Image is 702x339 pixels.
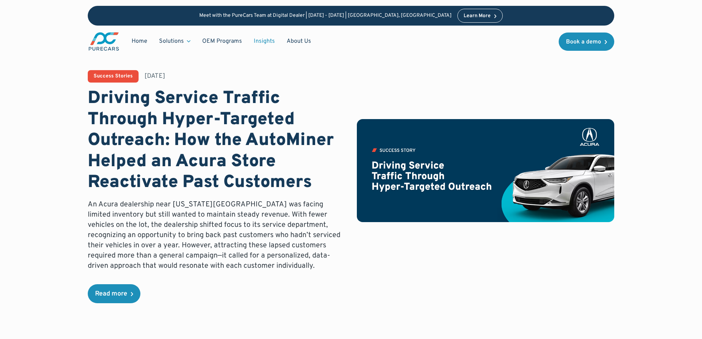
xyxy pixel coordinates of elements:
[566,39,601,45] div: Book a demo
[144,72,165,81] div: [DATE]
[126,34,153,48] a: Home
[559,33,614,51] a: Book a demo
[248,34,281,48] a: Insights
[196,34,248,48] a: OEM Programs
[281,34,317,48] a: About Us
[88,284,140,303] a: Read more
[88,88,345,194] h1: Driving Service Traffic Through Hyper-Targeted Outreach: How the AutoMiner Helped an Acura Store ...
[88,31,120,52] a: main
[457,9,503,23] a: Learn More
[88,199,345,271] p: An Acura dealership near [US_STATE][GEOGRAPHIC_DATA] was facing limited inventory but still wante...
[199,13,452,19] p: Meet with the PureCars Team at Digital Dealer | [DATE] - [DATE] | [GEOGRAPHIC_DATA], [GEOGRAPHIC_...
[464,14,491,19] div: Learn More
[159,37,184,45] div: Solutions
[88,31,120,52] img: purecars logo
[95,291,127,297] div: Read more
[94,74,133,79] div: Success Stories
